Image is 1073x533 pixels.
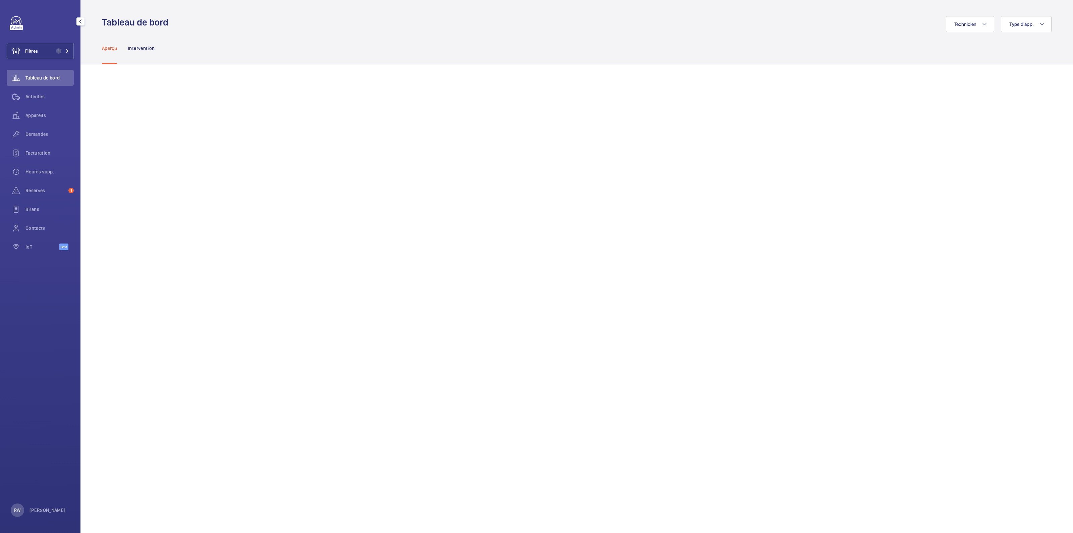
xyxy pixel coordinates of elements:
h1: Tableau de bord [102,16,172,29]
p: Intervention [128,45,155,52]
span: Contacts [25,225,74,231]
button: Type d'app. [1001,16,1052,32]
p: RW [14,507,20,514]
button: Filtres1 [7,43,74,59]
span: Technicien [954,21,977,27]
span: Activités [25,93,74,100]
span: IoT [25,244,59,250]
span: Tableau de bord [25,74,74,81]
span: Réserves [25,187,66,194]
span: Type d'app. [1009,21,1034,27]
span: 1 [56,48,61,54]
p: [PERSON_NAME] [30,507,66,514]
button: Technicien [946,16,995,32]
span: 1 [68,188,74,193]
span: Beta [59,244,68,250]
span: Facturation [25,150,74,156]
span: Filtres [25,48,38,54]
span: Demandes [25,131,74,138]
span: Appareils [25,112,74,119]
span: Bilans [25,206,74,213]
p: Aperçu [102,45,117,52]
span: Heures supp. [25,168,74,175]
